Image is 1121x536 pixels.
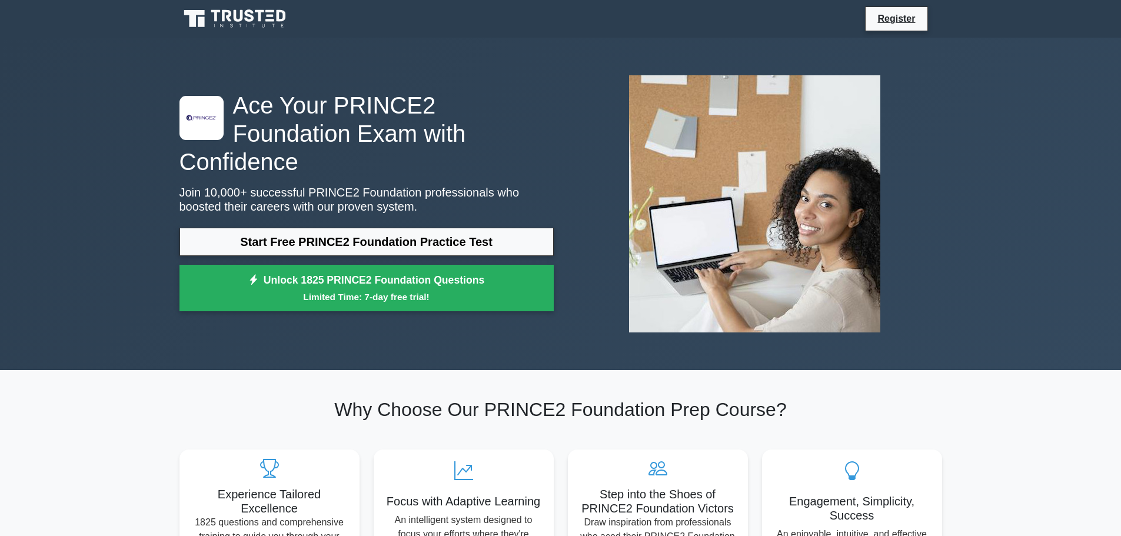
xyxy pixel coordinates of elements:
[194,290,539,304] small: Limited Time: 7-day free trial!
[189,487,350,515] h5: Experience Tailored Excellence
[771,494,933,522] h5: Engagement, Simplicity, Success
[179,91,554,176] h1: Ace Your PRINCE2 Foundation Exam with Confidence
[179,228,554,256] a: Start Free PRINCE2 Foundation Practice Test
[870,11,922,26] a: Register
[577,487,739,515] h5: Step into the Shoes of PRINCE2 Foundation Victors
[179,398,942,421] h2: Why Choose Our PRINCE2 Foundation Prep Course?
[179,185,554,214] p: Join 10,000+ successful PRINCE2 Foundation professionals who boosted their careers with our prove...
[383,494,544,508] h5: Focus with Adaptive Learning
[179,265,554,312] a: Unlock 1825 PRINCE2 Foundation QuestionsLimited Time: 7-day free trial!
